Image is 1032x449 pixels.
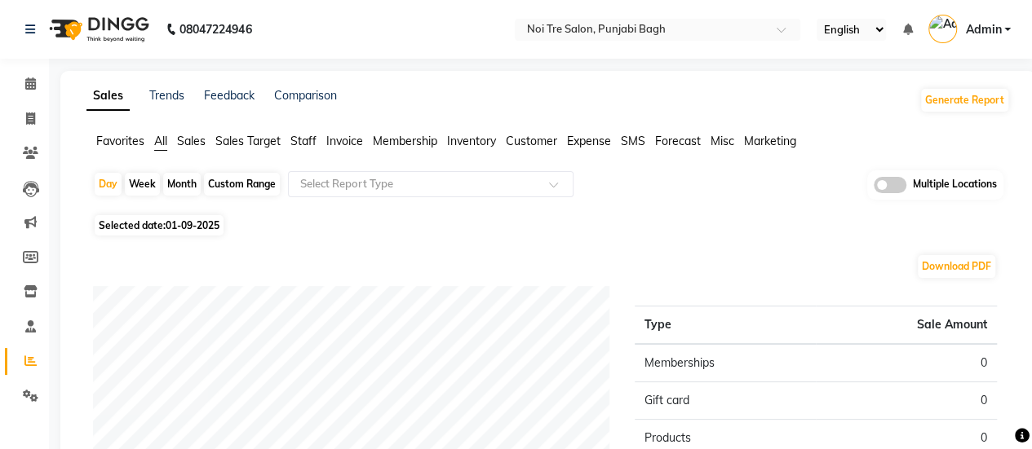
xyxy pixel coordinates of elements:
[816,306,997,344] th: Sale Amount
[326,134,363,148] span: Invoice
[215,134,281,148] span: Sales Target
[179,7,251,52] b: 08047224946
[506,134,557,148] span: Customer
[913,177,997,193] span: Multiple Locations
[42,7,153,52] img: logo
[95,173,122,196] div: Day
[635,381,816,419] td: Gift card
[655,134,701,148] span: Forecast
[95,215,224,236] span: Selected date:
[125,173,160,196] div: Week
[177,134,206,148] span: Sales
[921,89,1008,112] button: Generate Report
[928,15,957,43] img: Admin
[163,173,201,196] div: Month
[816,344,997,382] td: 0
[567,134,611,148] span: Expense
[621,134,645,148] span: SMS
[86,81,130,111] a: Sales
[290,134,317,148] span: Staff
[816,381,997,419] td: 0
[635,344,816,382] td: Memberships
[965,21,1001,38] span: Admin
[918,255,995,278] button: Download PDF
[447,134,496,148] span: Inventory
[149,88,184,103] a: Trends
[274,88,337,103] a: Comparison
[154,134,167,148] span: All
[166,219,219,231] span: 01-09-2025
[96,134,144,148] span: Favorites
[204,88,255,103] a: Feedback
[711,134,734,148] span: Misc
[204,173,280,196] div: Custom Range
[635,306,816,344] th: Type
[744,134,796,148] span: Marketing
[373,134,437,148] span: Membership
